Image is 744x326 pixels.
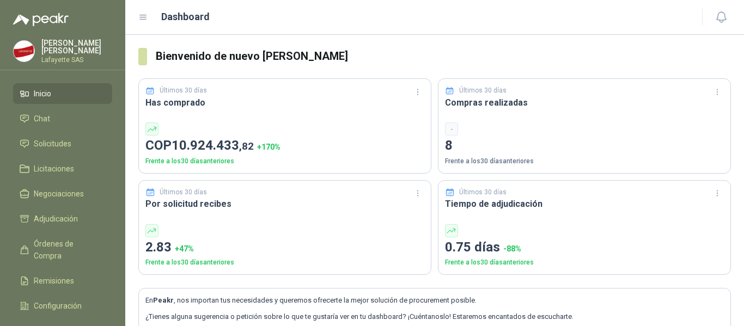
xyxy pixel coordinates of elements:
[34,238,102,262] span: Órdenes de Compra
[34,113,50,125] span: Chat
[13,13,69,26] img: Logo peakr
[145,311,724,322] p: ¿Tienes alguna sugerencia o petición sobre lo que te gustaría ver en tu dashboard? ¡Cuéntanoslo! ...
[459,187,507,198] p: Últimos 30 días
[145,197,424,211] h3: Por solicitud recibes
[445,122,458,136] div: -
[13,108,112,129] a: Chat
[34,213,78,225] span: Adjudicación
[34,138,71,150] span: Solicitudes
[145,96,424,109] h3: Has comprado
[13,158,112,179] a: Licitaciones
[175,244,194,253] span: + 47 %
[13,233,112,266] a: Órdenes de Compra
[445,257,724,268] p: Frente a los 30 días anteriores
[34,275,74,287] span: Remisiones
[156,48,731,65] h3: Bienvenido de nuevo [PERSON_NAME]
[145,257,424,268] p: Frente a los 30 días anteriores
[13,296,112,316] a: Configuración
[445,197,724,211] h3: Tiempo de adjudicación
[161,9,210,24] h1: Dashboard
[145,295,724,306] p: En , nos importan tus necesidades y queremos ofrecerte la mejor solución de procurement posible.
[445,237,724,258] p: 0.75 días
[13,270,112,291] a: Remisiones
[13,208,112,229] a: Adjudicación
[145,237,424,258] p: 2.83
[445,136,724,156] p: 8
[445,96,724,109] h3: Compras realizadas
[41,39,112,54] p: [PERSON_NAME] [PERSON_NAME]
[503,244,521,253] span: -88 %
[13,183,112,204] a: Negociaciones
[153,296,174,304] b: Peakr
[160,187,207,198] p: Últimos 30 días
[445,156,724,167] p: Frente a los 30 días anteriores
[172,138,254,153] span: 10.924.433
[145,156,424,167] p: Frente a los 30 días anteriores
[257,143,280,151] span: + 170 %
[13,133,112,154] a: Solicitudes
[239,140,254,152] span: ,82
[14,41,34,61] img: Company Logo
[34,88,51,100] span: Inicio
[41,57,112,63] p: Lafayette SAS
[160,85,207,96] p: Últimos 30 días
[145,136,424,156] p: COP
[34,163,74,175] span: Licitaciones
[34,188,84,200] span: Negociaciones
[13,83,112,104] a: Inicio
[459,85,507,96] p: Últimos 30 días
[34,300,82,312] span: Configuración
